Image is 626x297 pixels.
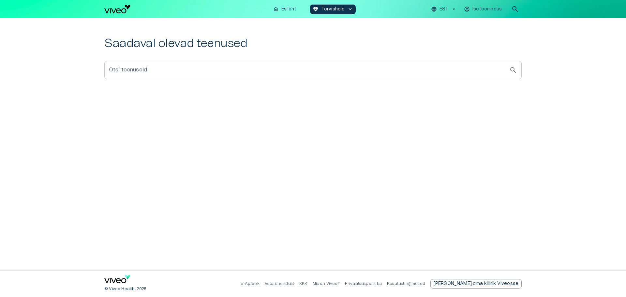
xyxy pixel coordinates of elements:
[299,282,307,286] a: KKK
[345,282,382,286] a: Privaatsuspoliitika
[509,66,517,74] span: search
[273,6,279,12] span: home
[472,6,502,13] p: Iseteenindus
[104,286,146,292] p: © Viveo Health, 2025
[434,280,518,287] p: [PERSON_NAME] oma kliinik Viveosse
[511,5,519,13] span: search
[310,5,356,14] button: ecg_heartTervishoidkeyboard_arrow_down
[104,275,130,286] a: Navigate to home page
[321,6,345,13] p: Tervishoid
[509,3,522,16] button: open search modal
[270,5,300,14] button: homeEsileht
[347,6,353,12] span: keyboard_arrow_down
[430,279,522,289] a: Send email to partnership request to viveo
[104,5,268,13] a: Navigate to homepage
[265,281,294,287] p: Võta ühendust
[430,279,522,289] div: [PERSON_NAME] oma kliinik Viveosse
[430,5,458,14] button: EST
[281,6,296,13] p: Esileht
[104,37,522,51] h2: Saadaval olevad teenused
[104,5,130,13] img: Viveo logo
[313,6,319,12] span: ecg_heart
[241,282,259,286] a: e-Apteek
[440,6,448,13] p: EST
[463,5,503,14] button: Iseteenindus
[387,282,425,286] a: Kasutustingimused
[313,281,340,287] p: Mis on Viveo?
